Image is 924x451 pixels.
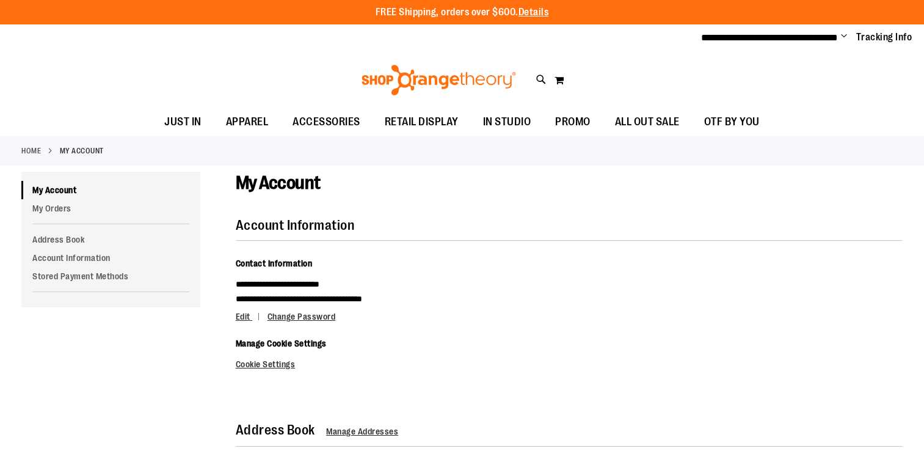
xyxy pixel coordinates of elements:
span: ALL OUT SALE [615,108,680,136]
a: My Orders [21,199,200,218]
span: Manage Cookie Settings [236,339,327,348]
span: My Account [236,172,321,193]
span: Contact Information [236,258,313,268]
a: Manage Addresses [326,427,398,436]
strong: Address Book [236,422,315,438]
a: Account Information [21,249,200,267]
span: OTF BY YOU [704,108,760,136]
a: Cookie Settings [236,359,296,369]
span: ACCESSORIES [293,108,360,136]
span: IN STUDIO [483,108,531,136]
a: Tracking Info [856,31,912,44]
a: Details [518,7,549,18]
a: Address Book [21,230,200,249]
a: Home [21,145,41,156]
a: My Account [21,181,200,199]
span: RETAIL DISPLAY [385,108,459,136]
strong: Account Information [236,218,355,233]
span: JUST IN [164,108,202,136]
img: Shop Orangetheory [360,65,518,95]
a: Change Password [267,312,336,321]
button: Account menu [841,31,847,43]
a: Stored Payment Methods [21,267,200,285]
span: PROMO [555,108,591,136]
p: FREE Shipping, orders over $600. [376,5,549,20]
span: APPAREL [226,108,269,136]
a: Edit [236,312,266,321]
strong: My Account [60,145,104,156]
span: Edit [236,312,250,321]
